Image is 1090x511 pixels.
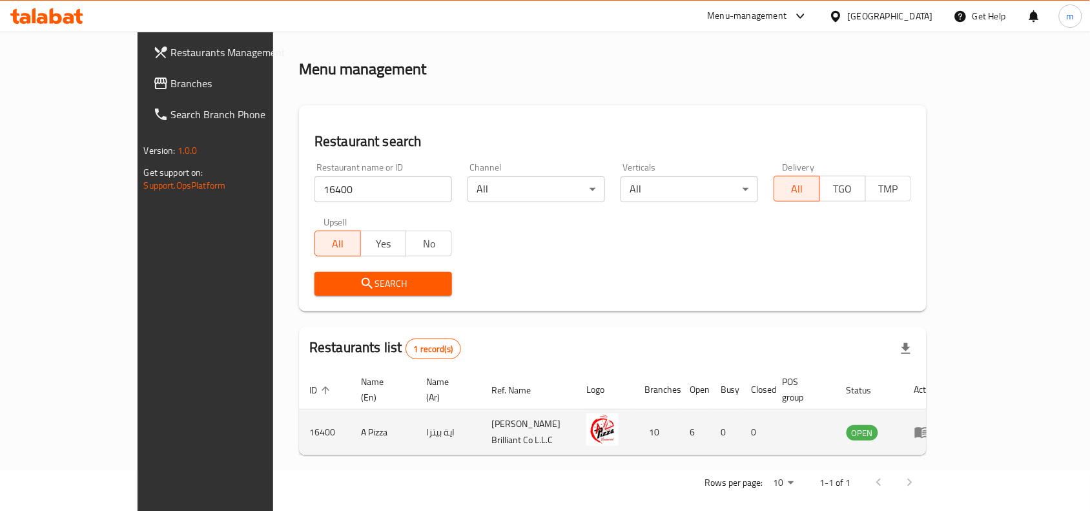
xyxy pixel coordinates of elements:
[411,235,447,253] span: No
[406,343,461,355] span: 1 record(s)
[309,338,461,359] h2: Restaurants list
[325,276,442,292] span: Search
[355,17,441,33] span: Menu management
[491,382,548,398] span: Ref. Name
[783,163,815,172] label: Delivery
[360,231,407,256] button: Yes
[144,142,176,159] span: Version:
[847,426,878,441] span: OPEN
[309,382,334,398] span: ID
[143,99,320,130] a: Search Branch Phone
[904,370,949,410] th: Action
[710,370,741,410] th: Busy
[621,176,758,202] div: All
[299,17,340,33] a: Home
[314,272,452,296] button: Search
[324,218,347,227] label: Upsell
[679,410,710,455] td: 6
[144,164,203,181] span: Get support on:
[178,142,198,159] span: 1.0.0
[586,413,619,446] img: A Pizza
[847,382,889,398] span: Status
[819,475,850,491] p: 1-1 of 1
[299,59,426,79] h2: Menu management
[468,176,605,202] div: All
[679,370,710,410] th: Open
[351,410,416,455] td: A Pizza
[144,177,226,194] a: Support.OpsPlatform
[314,132,911,151] h2: Restaurant search
[481,410,576,455] td: [PERSON_NAME] Brilliant Co L.L.C
[779,180,815,198] span: All
[361,374,400,405] span: Name (En)
[366,235,402,253] span: Yes
[890,333,921,364] div: Export file
[848,9,933,23] div: [GEOGRAPHIC_DATA]
[576,370,634,410] th: Logo
[634,410,679,455] td: 10
[825,180,861,198] span: TGO
[314,231,361,256] button: All
[1067,9,1075,23] span: m
[871,180,907,198] span: TMP
[320,235,356,253] span: All
[171,45,309,60] span: Restaurants Management
[774,176,820,202] button: All
[143,37,320,68] a: Restaurants Management
[143,68,320,99] a: Branches
[416,410,481,455] td: اية بيتزا
[708,8,787,24] div: Menu-management
[426,374,466,405] span: Name (Ar)
[914,424,938,440] div: Menu
[741,370,772,410] th: Closed
[710,410,741,455] td: 0
[768,474,799,493] div: Rows per page:
[171,76,309,91] span: Branches
[634,370,679,410] th: Branches
[171,107,309,122] span: Search Branch Phone
[406,339,462,359] div: Total records count
[299,370,949,455] table: enhanced table
[345,17,350,33] li: /
[406,231,452,256] button: No
[314,176,452,202] input: Search for restaurant name or ID..
[865,176,912,202] button: TMP
[819,176,866,202] button: TGO
[783,374,821,405] span: POS group
[704,475,763,491] p: Rows per page:
[741,410,772,455] td: 0
[299,410,351,455] td: 16400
